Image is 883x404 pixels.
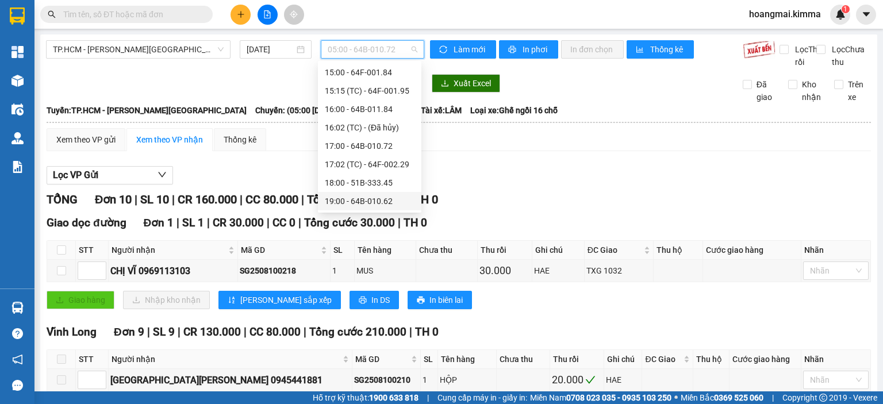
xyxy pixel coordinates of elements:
div: HAE [606,374,640,386]
span: sync [439,45,449,55]
span: Người nhận [112,244,226,256]
span: TH 0 [414,193,438,206]
span: Increase Value [93,371,106,380]
strong: 1900 633 818 [369,393,419,402]
th: Thu rồi [478,241,532,260]
div: 15:15 (TC) - 64F-001.95 [325,84,414,97]
span: Tổng cước 210.000 [309,325,406,338]
span: Giao dọc đường [47,216,126,229]
span: Tổng cước 240.000 [307,193,405,206]
span: Hỗ trợ kỹ thuật: [313,391,419,404]
input: Tìm tên, số ĐT hoặc mã đơn [63,8,199,21]
span: CC 0 [272,216,295,229]
span: | [427,391,429,404]
span: sort-ascending [228,296,236,305]
span: Miền Nam [530,391,671,404]
span: In phơi [523,43,549,56]
span: | [298,216,301,229]
span: SL 10 [140,193,169,206]
span: Tổng cước 30.000 [304,216,395,229]
span: plus [237,10,245,18]
th: Tên hàng [438,350,497,369]
span: | [240,193,243,206]
div: Xem theo VP gửi [56,133,116,146]
div: 30.000 [479,263,530,279]
span: caret-down [861,9,872,20]
li: [PERSON_NAME] - 0931936768 [6,6,167,49]
button: caret-down [856,5,876,25]
span: Thống kê [650,43,685,56]
img: warehouse-icon [11,302,24,314]
div: HỘP [440,374,494,386]
strong: 0708 023 035 - 0935 103 250 [566,393,671,402]
span: message [12,380,23,391]
span: ĐC Giao [588,244,642,256]
span: Người nhận [112,353,340,365]
span: | [772,391,774,404]
span: 05:00 - 64B-010.72 [328,41,418,58]
span: aim [290,10,298,18]
li: VP Vĩnh Long [79,62,153,75]
div: 16:02 (TC) - (Đã hủy) [325,121,414,134]
span: CR 160.000 [178,193,237,206]
span: hoangmai.kimma [740,7,830,21]
b: Tuyến: TP.HCM - [PERSON_NAME][GEOGRAPHIC_DATA] [47,106,247,115]
span: Miền Bắc [681,391,763,404]
button: printerIn phơi [499,40,558,59]
img: logo.jpg [6,6,46,46]
span: up [97,373,103,380]
th: Thu hộ [693,350,730,369]
span: Lọc Chưa thu [827,43,872,68]
div: HAE [534,264,582,277]
div: Nhãn [804,353,867,365]
span: Trên xe [843,78,872,103]
th: Thu rồi [550,350,604,369]
span: Đơn 9 [114,325,144,338]
span: | [409,325,412,338]
div: SG2508100218 [240,264,329,277]
span: SL 1 [182,216,204,229]
td: SG2508100210 [352,369,420,391]
th: Ghi chú [532,241,585,260]
span: TH 0 [415,325,439,338]
td: SG2508100218 [238,260,331,282]
span: ĐC Giao [645,353,681,365]
span: [PERSON_NAME] sắp xếp [240,294,332,306]
button: downloadNhập kho nhận [123,291,210,309]
span: CC 80.000 [249,325,301,338]
span: SL 9 [153,325,175,338]
span: | [301,193,304,206]
img: warehouse-icon [11,103,24,116]
div: Thống kê [224,133,256,146]
span: check [585,375,596,385]
button: In đơn chọn [561,40,624,59]
div: 17:02 (TC) - 64F-002.29 [325,158,414,171]
button: sort-ascending[PERSON_NAME] sắp xếp [218,291,341,309]
span: bar-chart [636,45,646,55]
div: Xem theo VP nhận [136,133,203,146]
span: | [244,325,247,338]
span: TỔNG [47,193,78,206]
span: copyright [819,394,827,402]
span: In biên lai [429,294,463,306]
span: | [207,216,210,229]
div: 17:00 - 64B-010.72 [325,140,414,152]
span: | [147,325,150,338]
span: down [97,381,103,388]
button: printerIn biên lai [408,291,472,309]
div: Nhãn [804,244,867,256]
th: STT [76,241,109,260]
span: Cung cấp máy in - giấy in: [437,391,527,404]
span: Kho nhận [797,78,826,103]
img: icon-new-feature [835,9,846,20]
span: CR 130.000 [183,325,241,338]
sup: 1 [842,5,850,13]
span: | [304,325,306,338]
strong: 0369 525 060 [714,393,763,402]
span: environment [79,77,87,85]
div: 19:00 - 64B-010.62 [325,195,414,207]
span: Loại xe: Ghế ngồi 16 chỗ [470,104,558,117]
div: TXG 1032 [586,264,651,277]
span: Mã GD [241,244,319,256]
button: downloadXuất Excel [432,74,500,93]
